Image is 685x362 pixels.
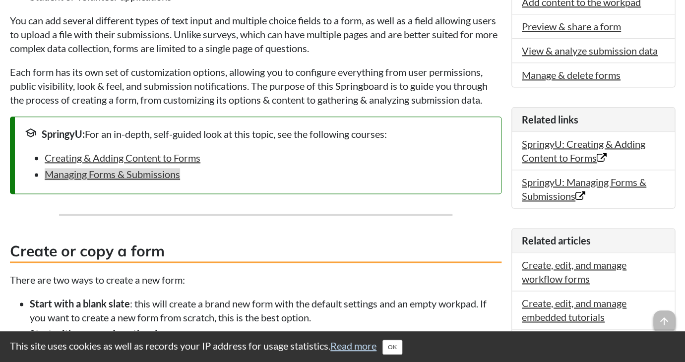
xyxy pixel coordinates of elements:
[45,168,180,180] a: Managing Forms & Submissions
[30,297,501,324] li: : this will create a brand new form with the default settings and an empty workpad. If you want t...
[522,235,591,246] span: Related articles
[42,128,85,140] strong: SpringyU:
[25,127,491,141] div: For an in-depth, self-guided look at this topic, see the following courses:
[30,298,130,309] strong: Start with a blank slate
[382,340,402,355] button: Close
[522,138,645,164] a: SpringyU: Creating & Adding Content to Forms
[522,69,621,81] a: Manage & delete forms
[522,259,626,285] a: Create, edit, and manage workflow forms
[10,65,501,107] p: Each form has its own set of customization options, allowing you to configure everything from use...
[10,13,501,55] p: You can add several different types of text input and multiple choice fields to a form, as well a...
[10,273,501,287] p: There are two ways to create a new form:
[10,241,501,263] h3: Create or copy a form
[522,176,646,202] a: SpringyU: Managing Forms & Submissions
[330,340,376,352] a: Read more
[522,45,658,57] a: View & analyze submission data
[45,152,200,164] a: Creating & Adding Content to Forms
[522,297,626,323] a: Create, edit, and manage embedded tutorials
[522,114,578,125] span: Related links
[522,20,621,32] a: Preview & share a form
[653,310,675,332] span: arrow_upward
[25,127,37,139] span: school
[30,328,175,340] strong: Start with a copy of another form
[653,311,675,323] a: arrow_upward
